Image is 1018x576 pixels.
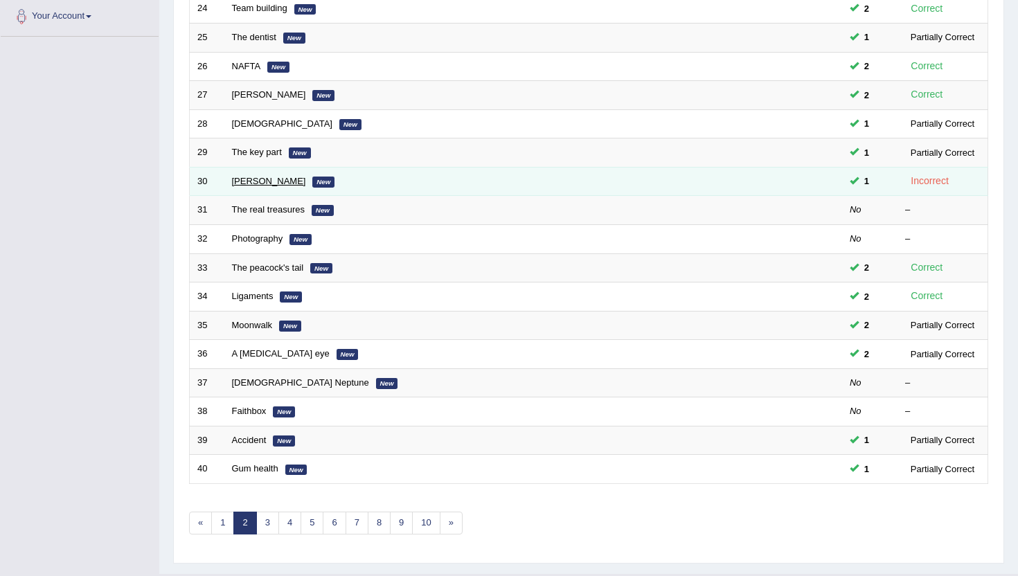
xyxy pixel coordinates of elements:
[232,348,330,359] a: A [MEDICAL_DATA] eye
[190,311,224,340] td: 35
[289,147,311,159] em: New
[279,321,301,332] em: New
[267,62,289,73] em: New
[190,24,224,53] td: 25
[232,61,261,71] a: NAFTA
[905,233,980,246] div: –
[190,167,224,196] td: 30
[905,347,980,361] div: Partially Correct
[278,512,301,534] a: 4
[850,406,861,416] em: No
[850,377,861,388] em: No
[850,233,861,244] em: No
[339,119,361,130] em: New
[232,435,267,445] a: Accident
[859,88,875,102] span: You can still take this question
[190,224,224,253] td: 32
[273,406,295,417] em: New
[190,368,224,397] td: 37
[232,3,287,13] a: Team building
[294,4,316,15] em: New
[905,260,949,276] div: Correct
[312,205,334,216] em: New
[190,455,224,484] td: 40
[905,173,954,189] div: Incorrect
[905,204,980,217] div: –
[850,204,861,215] em: No
[905,288,949,304] div: Correct
[346,512,368,534] a: 7
[905,116,980,131] div: Partially Correct
[190,340,224,369] td: 36
[190,138,224,168] td: 29
[859,347,875,361] span: You can still take this question
[859,174,875,188] span: You can still take this question
[232,233,283,244] a: Photography
[312,177,334,188] em: New
[190,397,224,426] td: 38
[859,116,875,131] span: You can still take this question
[232,377,369,388] a: [DEMOGRAPHIC_DATA] Neptune
[312,90,334,101] em: New
[368,512,391,534] a: 8
[256,512,279,534] a: 3
[280,291,302,303] em: New
[283,33,305,44] em: New
[905,87,949,102] div: Correct
[232,176,306,186] a: [PERSON_NAME]
[412,512,440,534] a: 10
[190,81,224,110] td: 27
[232,118,332,129] a: [DEMOGRAPHIC_DATA]
[232,32,276,42] a: The dentist
[232,406,267,416] a: Faithbox
[859,260,875,275] span: You can still take this question
[859,318,875,332] span: You can still take this question
[859,1,875,16] span: You can still take this question
[190,426,224,455] td: 39
[190,109,224,138] td: 28
[190,282,224,312] td: 34
[905,58,949,74] div: Correct
[232,320,273,330] a: Moonwalk
[905,405,980,418] div: –
[232,147,282,157] a: The key part
[905,433,980,447] div: Partially Correct
[232,89,306,100] a: [PERSON_NAME]
[905,377,980,390] div: –
[190,253,224,282] td: 33
[859,145,875,160] span: You can still take this question
[905,318,980,332] div: Partially Correct
[273,435,295,447] em: New
[232,262,304,273] a: The peacock's tail
[376,378,398,389] em: New
[390,512,413,534] a: 9
[859,433,875,447] span: You can still take this question
[285,465,307,476] em: New
[859,289,875,304] span: You can still take this question
[905,30,980,44] div: Partially Correct
[301,512,323,534] a: 5
[323,512,346,534] a: 6
[232,463,278,474] a: Gum health
[337,349,359,360] em: New
[859,30,875,44] span: You can still take this question
[905,462,980,476] div: Partially Correct
[190,52,224,81] td: 26
[232,204,305,215] a: The real treasures
[190,196,224,225] td: 31
[310,263,332,274] em: New
[233,512,256,534] a: 2
[859,462,875,476] span: You can still take this question
[440,512,463,534] a: »
[189,512,212,534] a: «
[859,59,875,73] span: You can still take this question
[232,291,274,301] a: Ligaments
[905,1,949,17] div: Correct
[905,145,980,160] div: Partially Correct
[211,512,234,534] a: 1
[289,234,312,245] em: New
